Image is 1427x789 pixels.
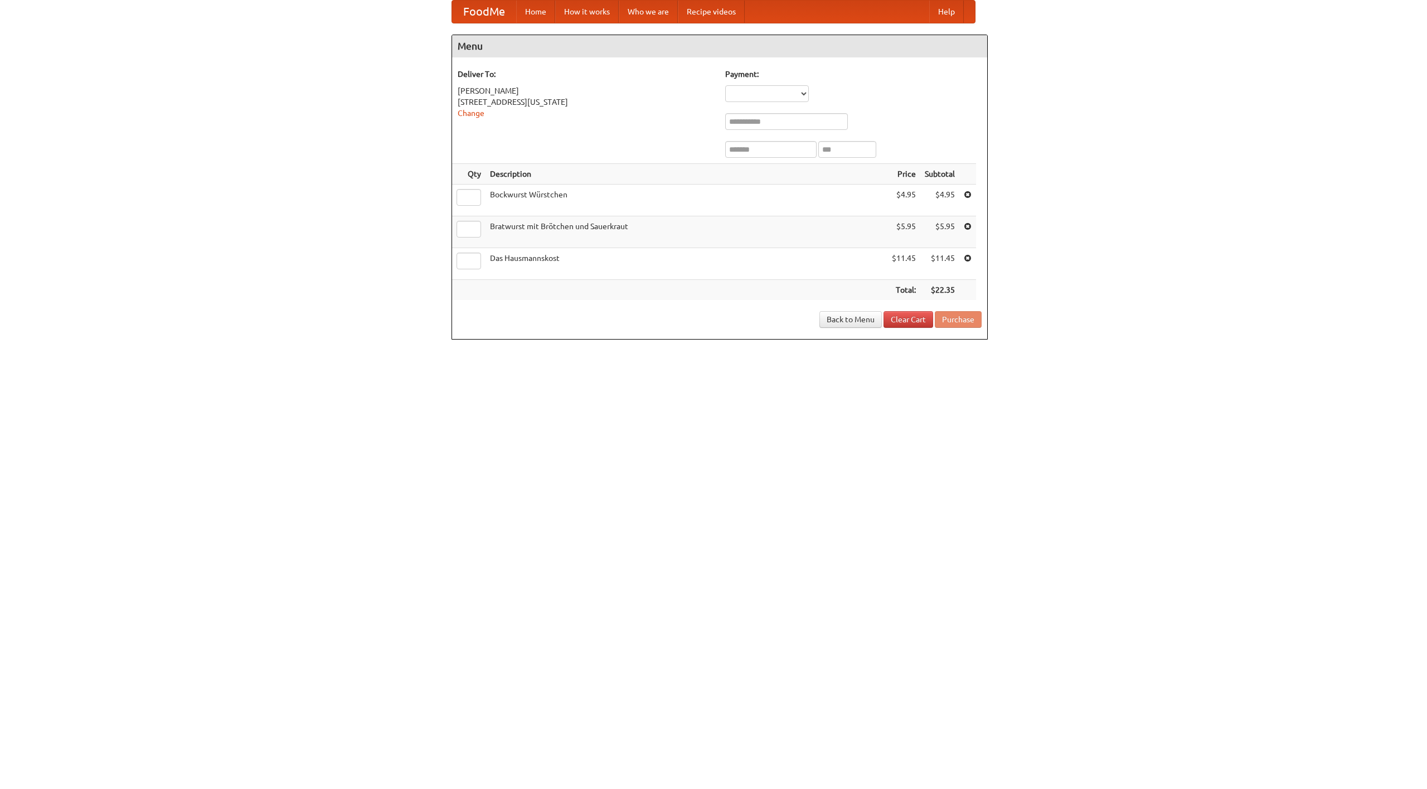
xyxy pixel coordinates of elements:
[887,280,920,301] th: Total:
[884,311,933,328] a: Clear Cart
[725,69,982,80] h5: Payment:
[452,164,486,185] th: Qty
[935,311,982,328] button: Purchase
[920,280,959,301] th: $22.35
[555,1,619,23] a: How it works
[920,216,959,248] td: $5.95
[920,164,959,185] th: Subtotal
[486,164,887,185] th: Description
[516,1,555,23] a: Home
[458,109,484,118] a: Change
[458,96,714,108] div: [STREET_ADDRESS][US_STATE]
[929,1,964,23] a: Help
[486,216,887,248] td: Bratwurst mit Brötchen und Sauerkraut
[452,35,987,57] h4: Menu
[920,248,959,280] td: $11.45
[486,248,887,280] td: Das Hausmannskost
[887,216,920,248] td: $5.95
[920,185,959,216] td: $4.95
[887,185,920,216] td: $4.95
[486,185,887,216] td: Bockwurst Würstchen
[678,1,745,23] a: Recipe videos
[619,1,678,23] a: Who we are
[887,164,920,185] th: Price
[458,69,714,80] h5: Deliver To:
[887,248,920,280] td: $11.45
[819,311,882,328] a: Back to Menu
[458,85,714,96] div: [PERSON_NAME]
[452,1,516,23] a: FoodMe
